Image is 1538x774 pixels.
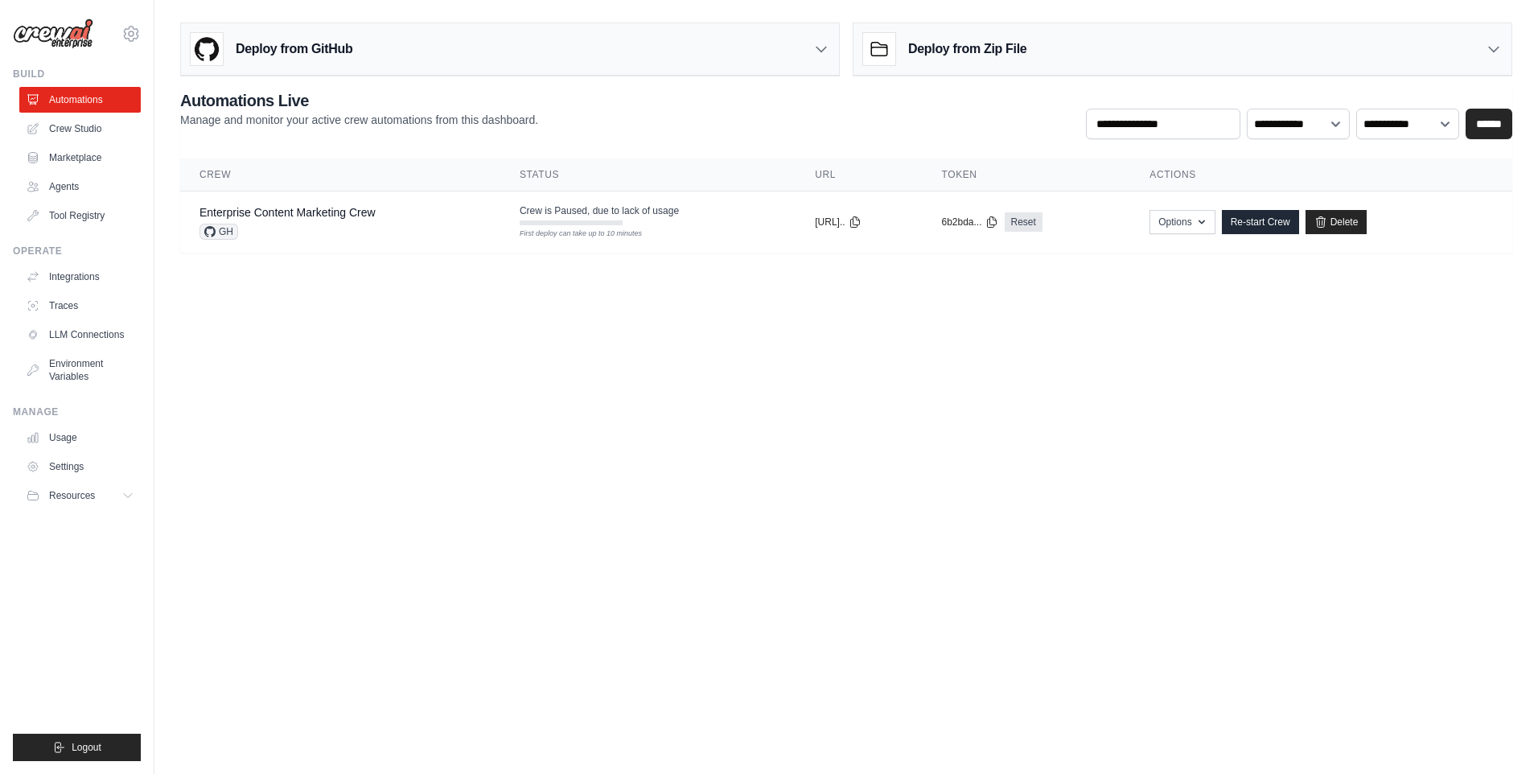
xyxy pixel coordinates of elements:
[1222,210,1299,234] a: Re-start Crew
[19,87,141,113] a: Automations
[908,39,1026,59] h3: Deploy from Zip File
[19,425,141,451] a: Usage
[1306,210,1367,234] a: Delete
[236,39,352,59] h3: Deploy from GitHub
[199,206,376,219] a: Enterprise Content Marketing Crew
[199,224,238,240] span: GH
[19,293,141,319] a: Traces
[72,741,101,754] span: Logout
[180,112,538,128] p: Manage and monitor your active crew automations from this dashboard.
[1130,159,1512,191] th: Actions
[180,89,538,112] h2: Automations Live
[13,68,141,80] div: Build
[500,159,796,191] th: Status
[19,116,141,142] a: Crew Studio
[1149,210,1215,234] button: Options
[13,734,141,761] button: Logout
[19,351,141,389] a: Environment Variables
[49,489,95,502] span: Resources
[19,322,141,348] a: LLM Connections
[941,216,997,228] button: 6b2bda...
[19,483,141,508] button: Resources
[796,159,922,191] th: URL
[13,406,141,418] div: Manage
[19,264,141,290] a: Integrations
[19,454,141,480] a: Settings
[1005,212,1042,232] a: Reset
[13,245,141,257] div: Operate
[19,203,141,228] a: Tool Registry
[922,159,1130,191] th: Token
[19,145,141,171] a: Marketplace
[520,204,679,217] span: Crew is Paused, due to lack of usage
[520,228,623,240] div: First deploy can take up to 10 minutes
[180,159,500,191] th: Crew
[13,19,93,49] img: Logo
[19,174,141,200] a: Agents
[191,33,223,65] img: GitHub Logo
